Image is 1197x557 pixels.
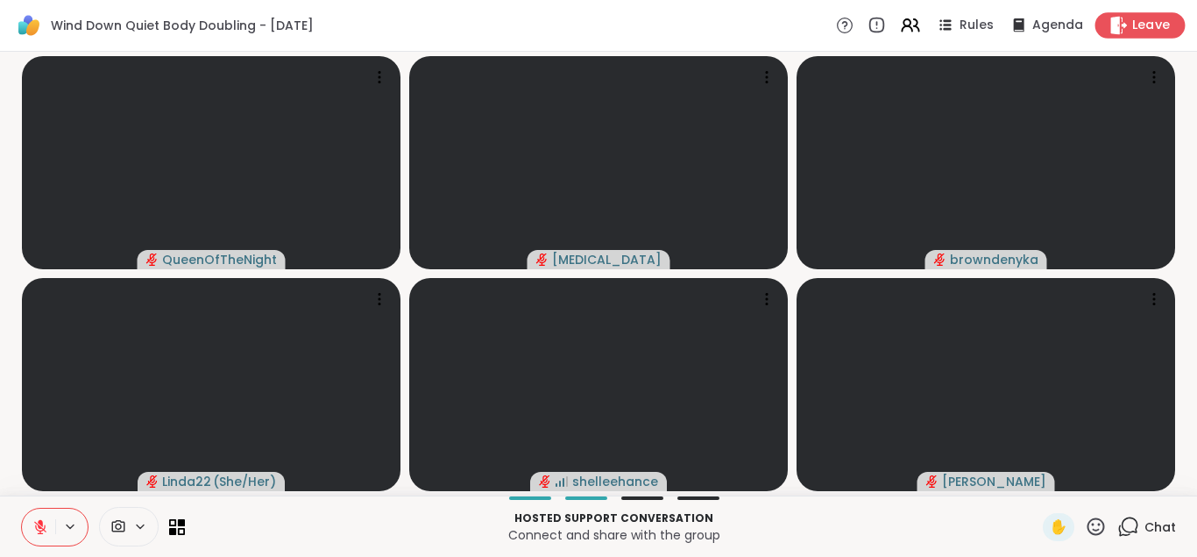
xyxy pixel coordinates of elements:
p: Hosted support conversation [195,511,1032,526]
span: Rules [960,17,994,34]
span: audio-muted [146,475,159,488]
img: ShareWell Logomark [14,11,44,40]
span: Agenda [1032,17,1083,34]
span: audio-muted [926,475,938,488]
span: audio-muted [539,475,551,488]
span: browndenyka [950,251,1038,268]
span: shelleehance [572,473,658,490]
span: audio-muted [146,254,159,266]
span: audio-muted [934,254,946,266]
span: [PERSON_NAME] [942,473,1046,490]
span: ✋ [1050,517,1067,538]
span: audio-muted [536,254,549,266]
span: Leave [1132,17,1171,35]
p: Connect and share with the group [195,526,1032,544]
span: ( She/Her ) [213,473,276,490]
span: [MEDICAL_DATA] [552,251,662,268]
span: Linda22 [162,473,211,490]
span: QueenOfTheNight [162,251,277,268]
span: Chat [1144,518,1176,536]
span: Wind Down Quiet Body Doubling - [DATE] [51,17,314,34]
